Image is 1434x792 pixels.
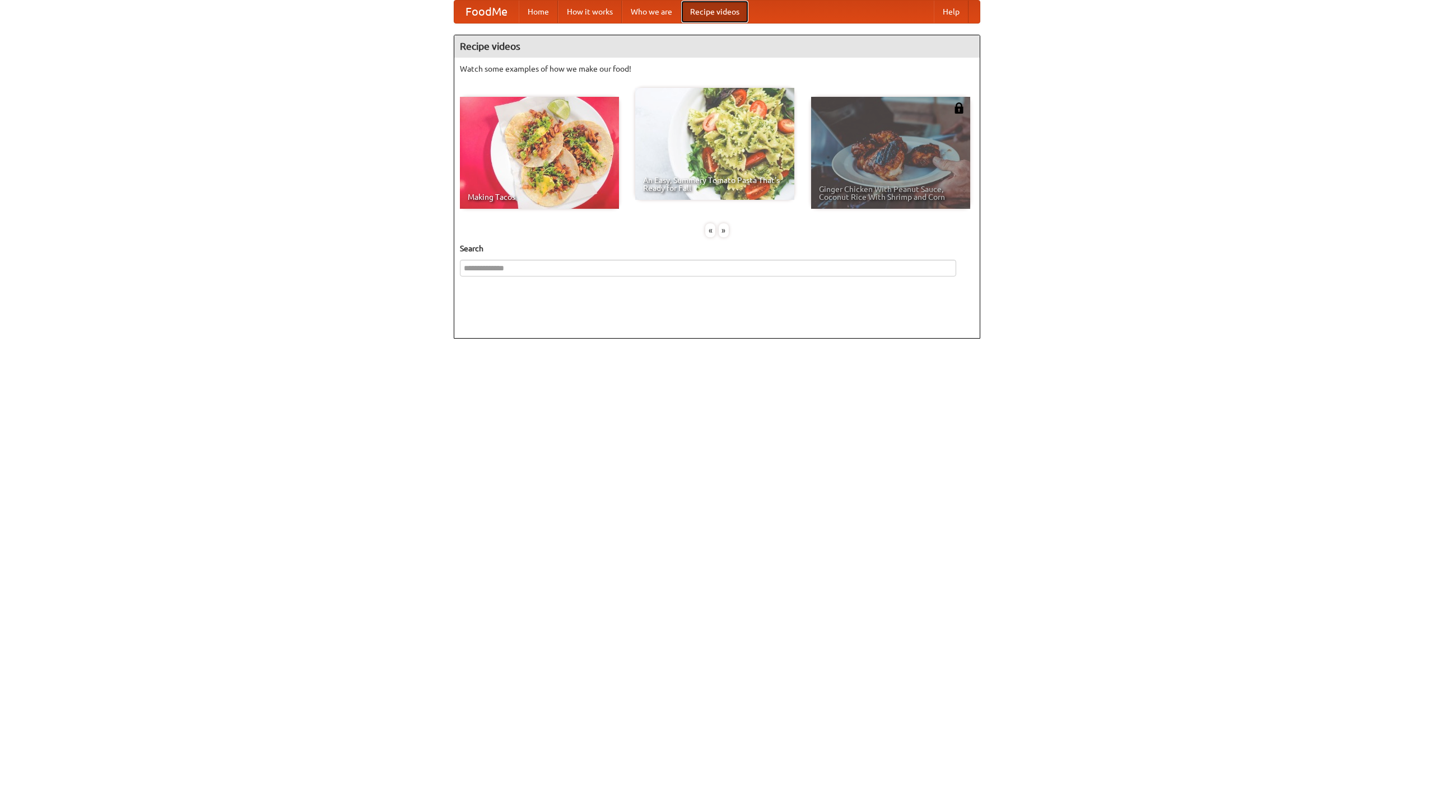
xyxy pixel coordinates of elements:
h5: Search [460,243,974,254]
span: Making Tacos [468,193,611,201]
a: An Easy, Summery Tomato Pasta That's Ready for Fall [635,88,794,200]
h4: Recipe videos [454,35,980,58]
div: » [719,223,729,237]
a: Making Tacos [460,97,619,209]
div: « [705,223,715,237]
a: Who we are [622,1,681,23]
a: How it works [558,1,622,23]
span: An Easy, Summery Tomato Pasta That's Ready for Fall [643,176,786,192]
a: Help [934,1,969,23]
a: Recipe videos [681,1,748,23]
p: Watch some examples of how we make our food! [460,63,974,74]
img: 483408.png [953,102,965,114]
a: FoodMe [454,1,519,23]
a: Home [519,1,558,23]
